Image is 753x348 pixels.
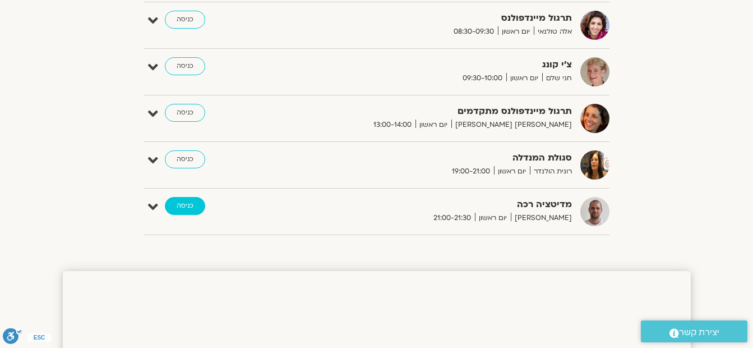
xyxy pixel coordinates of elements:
[450,26,498,38] span: 08:30-09:30
[165,11,205,29] a: כניסה
[530,166,572,177] span: רונית הולנדר
[165,57,205,75] a: כניסה
[641,320,747,342] a: יצירת קשר
[415,119,451,131] span: יום ראשון
[451,119,572,131] span: [PERSON_NAME] [PERSON_NAME]
[297,11,572,26] strong: תרגול מיינדפולנס
[369,119,415,131] span: 13:00-14:00
[429,212,475,224] span: 21:00-21:30
[542,72,572,84] span: חני שלם
[506,72,542,84] span: יום ראשון
[534,26,572,38] span: אלה טולנאי
[165,197,205,215] a: כניסה
[297,104,572,119] strong: תרגול מיינדפולנס מתקדמים
[448,166,494,177] span: 19:00-21:00
[297,150,572,166] strong: סגולת המנדלה
[297,57,572,72] strong: צ'י קונג
[498,26,534,38] span: יום ראשון
[297,197,572,212] strong: מדיטציה רכה
[165,150,205,168] a: כניסה
[475,212,511,224] span: יום ראשון
[494,166,530,177] span: יום ראשון
[165,104,205,122] a: כניסה
[511,212,572,224] span: [PERSON_NAME]
[679,325,719,340] span: יצירת קשר
[459,72,506,84] span: 09:30-10:00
